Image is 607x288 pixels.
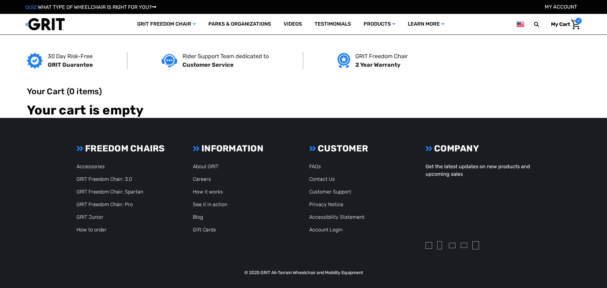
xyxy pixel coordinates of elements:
a: Customer Support [309,189,351,195]
a: QUIZ:WHAT TYPE OF WHEELCHAIR IS RIGHT FOR YOU? [25,4,156,10]
a: Parks & Organizations [202,14,277,34]
a: See it in action [193,201,227,207]
a: Account Login [309,227,342,233]
a: Account [545,4,577,10]
img: Grit freedom [337,53,350,69]
a: About GRIT [193,163,218,169]
img: youtube [461,243,467,248]
img: twitter [449,243,456,248]
a: Learn More [402,14,451,34]
a: Gift Cards [193,227,216,233]
h3: INFORMATION [193,143,298,154]
img: facebook [437,241,442,249]
a: GRIT Freedom Chair: Spartan [77,189,143,195]
a: Cart with 0 items [546,18,582,31]
a: FAQs [309,163,321,169]
a: How to order [77,227,107,233]
strong: GRIT Guarantee [48,61,93,68]
a: Accessibility Statement [309,214,365,220]
span: My Cart [551,21,570,27]
img: GRIT Guarantee [27,53,43,69]
img: pinterest [472,241,479,249]
span: 0 [575,18,582,24]
a: GRIT Freedom Chair [131,14,202,34]
h3: FREEDOM CHAIRS [77,143,181,154]
a: Products [357,14,402,34]
a: Contact Us [309,176,335,182]
a: Accessories [77,163,105,169]
strong: Customer Service [182,61,234,68]
img: us.png [517,20,524,28]
a: Blog [193,214,203,220]
p: Rider Support Team dedicated to [182,52,269,61]
strong: 2 Year Warranty [355,61,401,68]
img: Cart [571,20,580,29]
h3: CUSTOMER [309,143,414,154]
p: GRIT Freedom Chair [355,52,408,61]
img: GRIT All-Terrain Wheelchair and Mobility Equipment [25,18,65,31]
img: Customer service [162,54,177,67]
a: GRIT Freedom Chair: 3.0 [77,176,132,182]
a: Privacy Notice [309,201,343,207]
a: Videos [277,14,308,34]
p: 30 Day Risk-Free [48,52,93,61]
a: Careers [193,176,211,182]
h3: Your cart is empty [27,103,580,118]
a: How it works [193,189,223,195]
p: © 2025 GRIT All-Terrain Wheelchair and Mobility Equipment [73,269,534,276]
h1: Your Cart (0 items) [27,87,580,96]
img: instagram [426,242,432,249]
h3: COMPANY [426,143,530,154]
a: GRIT Freedom Chair: Pro [77,201,133,207]
a: GRIT Junior [77,214,103,220]
p: Get the latest updates on new products and upcoming sales [426,163,530,178]
input: Search [537,18,546,31]
span: QUIZ: [25,4,38,10]
iframe: Form 0 [426,183,530,236]
a: Testimonials [308,14,357,34]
